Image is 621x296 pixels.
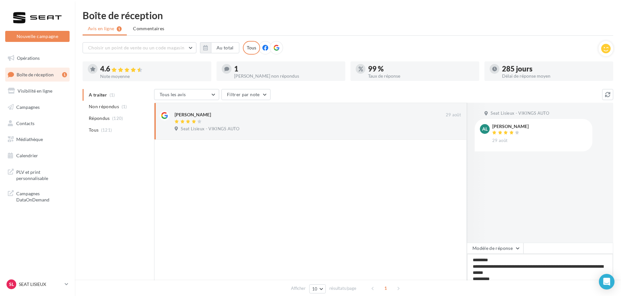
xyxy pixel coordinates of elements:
[4,187,71,206] a: Campagnes DataOnDemand
[9,281,14,288] span: SL
[154,89,219,100] button: Tous les avis
[502,74,608,78] div: Délai de réponse moyen
[16,120,34,126] span: Contacts
[17,55,40,61] span: Opérations
[491,110,549,116] span: Seat Lisieux - VIKINGS AUTO
[368,65,474,72] div: 99 %
[175,111,211,118] div: [PERSON_NAME]
[4,149,71,162] a: Calendrier
[5,31,70,42] button: Nouvelle campagne
[467,243,523,254] button: Modèle de réponse
[492,138,508,144] span: 29 août
[16,189,67,203] span: Campagnes DataOnDemand
[599,274,614,290] div: Open Intercom Messenger
[380,283,391,293] span: 1
[243,41,260,55] div: Tous
[446,112,461,118] span: 29 août
[234,74,340,78] div: [PERSON_NAME] non répondus
[309,284,326,293] button: 10
[89,115,110,122] span: Répondus
[160,92,186,97] span: Tous les avis
[4,133,71,146] a: Médiathèque
[89,127,99,133] span: Tous
[482,126,488,132] span: Al
[16,168,67,182] span: PLV et print personnalisable
[100,74,206,79] div: Note moyenne
[16,104,40,110] span: Campagnes
[122,104,127,109] span: (1)
[291,285,306,291] span: Afficher
[211,42,239,53] button: Au total
[19,281,62,288] p: SEAT LISIEUX
[329,285,356,291] span: résultats/page
[312,286,318,291] span: 10
[4,100,71,114] a: Campagnes
[112,116,123,121] span: (120)
[100,65,206,73] div: 4.6
[16,136,43,142] span: Médiathèque
[200,42,239,53] button: Au total
[4,51,71,65] a: Opérations
[62,72,67,77] div: 1
[221,89,271,100] button: Filtrer par note
[492,124,529,129] div: [PERSON_NAME]
[5,278,70,290] a: SL SEAT LISIEUX
[133,25,164,32] span: Commentaires
[4,84,71,98] a: Visibilité en ligne
[89,103,119,110] span: Non répondus
[4,68,71,82] a: Boîte de réception1
[18,88,52,94] span: Visibilité en ligne
[502,65,608,72] div: 285 jours
[16,153,38,158] span: Calendrier
[83,10,613,20] div: Boîte de réception
[4,117,71,130] a: Contacts
[17,71,54,77] span: Boîte de réception
[234,65,340,72] div: 1
[4,165,71,184] a: PLV et print personnalisable
[368,74,474,78] div: Taux de réponse
[181,126,239,132] span: Seat Lisieux - VIKINGS AUTO
[101,127,112,133] span: (121)
[88,45,184,50] span: Choisir un point de vente ou un code magasin
[83,42,196,53] button: Choisir un point de vente ou un code magasin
